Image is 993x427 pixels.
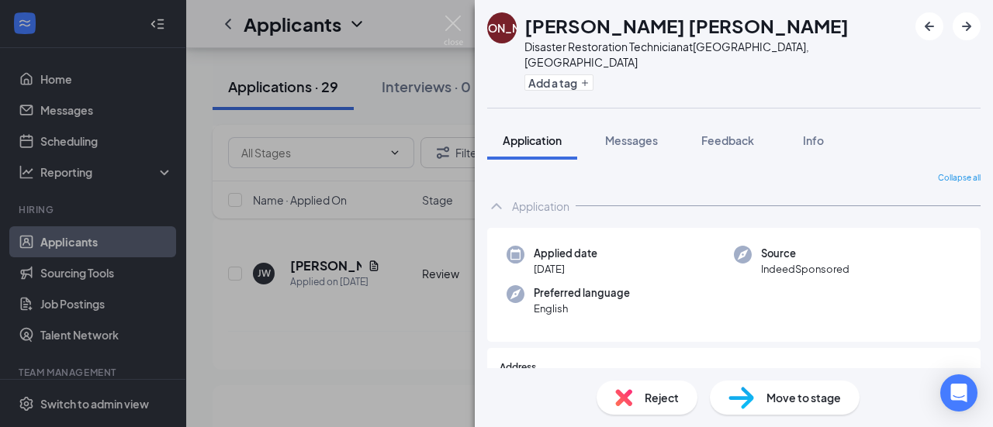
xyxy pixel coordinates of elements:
[534,285,630,301] span: Preferred language
[761,261,849,277] span: IndeedSponsored
[503,133,562,147] span: Application
[524,39,908,70] div: Disaster Restoration Technician at [GEOGRAPHIC_DATA], [GEOGRAPHIC_DATA]
[457,20,547,36] div: [PERSON_NAME]
[957,17,976,36] svg: ArrowRight
[761,246,849,261] span: Source
[512,198,569,214] div: Application
[701,133,754,147] span: Feedback
[524,12,849,39] h1: [PERSON_NAME] [PERSON_NAME]
[534,246,597,261] span: Applied date
[938,172,981,184] span: Collapse all
[487,197,506,215] svg: ChevronUp
[645,389,679,406] span: Reject
[524,74,593,91] button: PlusAdd a tag
[534,301,630,316] span: English
[534,261,597,277] span: [DATE]
[605,133,658,147] span: Messages
[803,133,824,147] span: Info
[953,12,981,40] button: ArrowRight
[500,360,536,375] span: Address
[580,78,590,88] svg: Plus
[920,17,939,36] svg: ArrowLeftNew
[940,374,977,412] div: Open Intercom Messenger
[915,12,943,40] button: ArrowLeftNew
[766,389,841,406] span: Move to stage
